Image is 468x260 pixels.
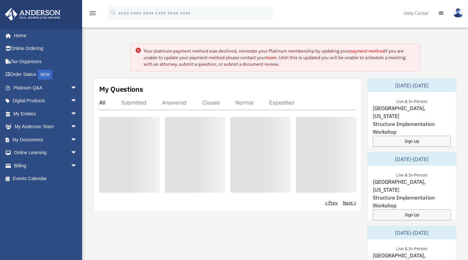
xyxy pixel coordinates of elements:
[71,133,84,147] span: arrow_drop_down
[349,48,385,54] a: payment method
[5,81,87,94] a: Platinum Q&Aarrow_drop_down
[99,84,143,94] div: My Questions
[325,200,338,206] a: < Prev
[368,226,456,239] div: [DATE]-[DATE]
[343,200,356,206] a: Next >
[144,48,415,67] div: Your platinum payment method was declined, reinstate your Platinum membership by updating your if...
[5,107,87,120] a: My Entitiesarrow_drop_down
[5,120,87,133] a: My Anderson Teamarrow_drop_down
[162,99,187,106] div: Answered
[368,153,456,166] div: [DATE]-[DATE]
[269,99,294,106] div: Expedited
[71,107,84,121] span: arrow_drop_down
[368,79,456,92] div: [DATE]-[DATE]
[391,97,433,104] div: Live & In-Person
[453,8,463,18] img: User Pic
[373,120,451,136] span: Structure Implementation Workshop
[5,94,87,107] a: Digital Productsarrow_drop_down
[89,12,97,17] a: menu
[5,146,87,159] a: Online Learningarrow_drop_down
[373,104,451,120] span: [GEOGRAPHIC_DATA], [US_STATE]
[110,9,117,16] i: search
[71,94,84,108] span: arrow_drop_down
[89,9,97,17] i: menu
[235,99,254,106] div: Normal
[266,55,277,60] a: team
[373,194,451,209] span: Structure Implementation Workshop
[5,133,87,146] a: My Documentsarrow_drop_down
[5,159,87,172] a: Billingarrow_drop_down
[373,178,451,194] span: [GEOGRAPHIC_DATA], [US_STATE]
[202,99,220,106] div: Closed
[38,70,52,80] div: NEW
[391,245,433,251] div: Live & In-Person
[373,136,451,147] a: Sign Up
[5,172,87,185] a: Events Calendar
[71,159,84,173] span: arrow_drop_down
[71,120,84,134] span: arrow_drop_down
[391,171,433,178] div: Live & In-Person
[373,209,451,220] a: Sign Up
[5,68,87,82] a: Order StatusNEW
[121,99,146,106] div: Submitted
[5,29,84,42] a: Home
[71,146,84,160] span: arrow_drop_down
[5,42,87,55] a: Online Ordering
[3,8,62,21] img: Anderson Advisors Platinum Portal
[71,81,84,95] span: arrow_drop_down
[99,99,105,106] div: All
[5,55,87,68] a: Tax Organizers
